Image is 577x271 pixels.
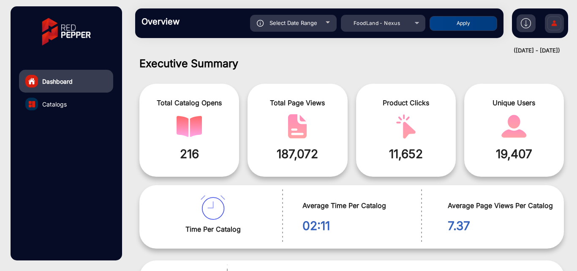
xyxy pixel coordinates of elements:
span: 7.37 [448,217,555,235]
img: icon [257,20,264,27]
h3: Overview [142,16,260,27]
span: Catalogs [42,100,67,109]
img: catalog [501,114,527,139]
img: vmg-logo [36,11,97,53]
span: 11,652 [362,145,449,163]
span: Dashboard [42,77,73,86]
span: 216 [146,145,233,163]
button: Apply [430,16,497,31]
span: Total Page Views [254,98,341,108]
span: FoodLand - Nexus [354,20,400,26]
span: Select Date Range [269,19,317,26]
img: catalog [200,195,226,220]
img: catalog [285,114,310,139]
img: home [28,77,35,85]
span: 02:11 [302,217,417,235]
img: catalog [393,114,419,139]
span: Average Time Per Catalog [302,200,417,211]
a: Catalogs [19,93,113,115]
span: Total Catalog Opens [146,98,233,108]
img: Sign%20Up.svg [545,10,563,39]
span: 187,072 [254,145,341,163]
img: catalog [177,114,202,139]
span: Unique Users [471,98,558,108]
span: Product Clicks [362,98,449,108]
span: 19,407 [471,145,558,163]
span: Average Page Views Per Catalog [448,200,555,211]
img: catalog [29,101,35,107]
img: h2download.svg [521,18,531,28]
div: ([DATE] - [DATE]) [127,47,560,55]
a: Dashboard [19,70,113,93]
h1: Executive Summary [139,57,564,70]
